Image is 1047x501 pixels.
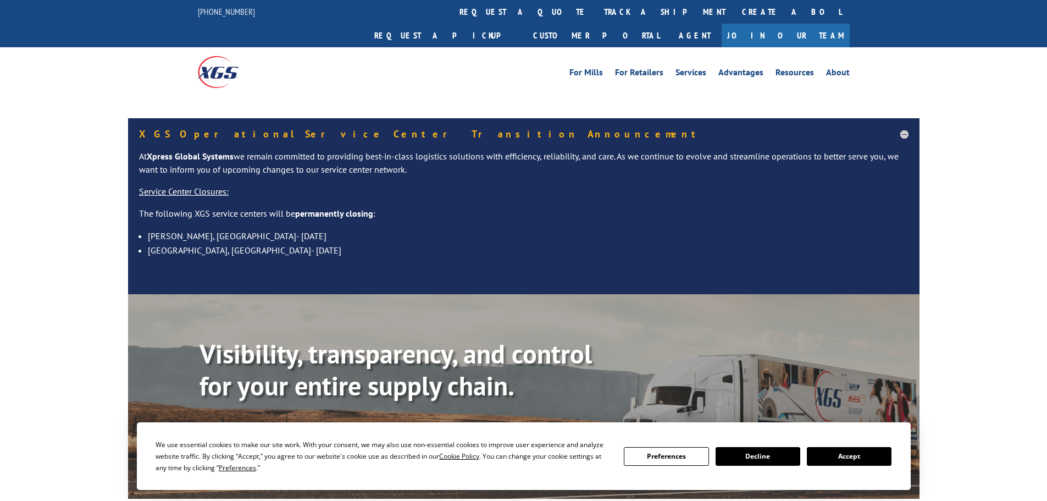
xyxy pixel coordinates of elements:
[525,24,668,47] a: Customer Portal
[366,24,525,47] a: Request a pickup
[198,6,255,17] a: [PHONE_NUMBER]
[675,68,706,80] a: Services
[200,337,592,403] b: Visibility, transparency, and control for your entire supply chain.
[147,151,234,162] strong: Xpress Global Systems
[668,24,722,47] a: Agent
[718,68,763,80] a: Advantages
[624,447,708,466] button: Preferences
[615,68,663,80] a: For Retailers
[148,229,908,243] li: [PERSON_NAME], [GEOGRAPHIC_DATA]- [DATE]
[807,447,891,466] button: Accept
[139,150,908,185] p: At we remain committed to providing best-in-class logistics solutions with efficiency, reliabilit...
[295,208,373,219] strong: permanently closing
[439,452,479,461] span: Cookie Policy
[139,207,908,229] p: The following XGS service centers will be :
[137,422,911,490] div: Cookie Consent Prompt
[775,68,814,80] a: Resources
[219,463,256,472] span: Preferences
[139,129,908,139] h5: XGS Operational Service Center Transition Announcement
[722,24,850,47] a: Join Our Team
[716,447,800,466] button: Decline
[826,68,850,80] a: About
[139,186,229,197] u: Service Center Closures:
[148,243,908,257] li: [GEOGRAPHIC_DATA], [GEOGRAPHIC_DATA]- [DATE]
[156,439,611,474] div: We use essential cookies to make our site work. With your consent, we may also use non-essential ...
[569,68,603,80] a: For Mills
